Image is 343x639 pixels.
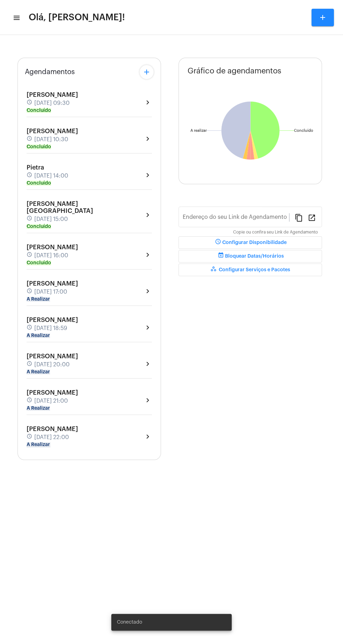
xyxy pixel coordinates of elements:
[27,92,78,98] span: [PERSON_NAME]
[34,361,70,368] span: [DATE] 20:00
[34,398,68,404] span: [DATE] 21:00
[29,12,125,23] span: Olá, [PERSON_NAME]!
[308,213,316,222] mat-icon: open_in_new
[34,100,70,106] span: [DATE] 09:30
[190,129,207,132] text: A realizar
[143,135,152,143] mat-icon: chevron_right
[27,369,50,374] mat-chip: A Realizar
[25,68,75,76] span: Agendamentos
[143,323,152,332] mat-icon: chevron_right
[34,173,68,179] span: [DATE] 14:00
[27,333,50,338] mat-chip: A Realizar
[27,361,33,368] mat-icon: schedule
[27,288,33,296] mat-icon: schedule
[143,360,152,368] mat-icon: chevron_right
[214,238,222,247] mat-icon: schedule
[143,287,152,295] mat-icon: chevron_right
[143,396,152,404] mat-icon: chevron_right
[27,426,78,432] span: [PERSON_NAME]
[13,14,20,22] mat-icon: sidenav icon
[117,619,142,626] span: Conectado
[27,433,33,441] mat-icon: schedule
[27,181,51,186] mat-chip: Concluído
[27,128,78,134] span: [PERSON_NAME]
[295,213,303,222] mat-icon: content_copy
[27,252,33,259] mat-icon: schedule
[143,171,152,179] mat-icon: chevron_right
[214,240,287,245] span: Configurar Disponibilidade
[27,260,51,265] mat-chip: Concluído
[27,224,51,229] mat-chip: Concluído
[34,136,68,143] span: [DATE] 10:30
[27,317,78,323] span: [PERSON_NAME]
[34,325,67,331] span: [DATE] 18:59
[178,236,322,249] button: Configurar Disponibilidade
[27,353,78,359] span: [PERSON_NAME]
[294,129,313,132] text: Concluído
[27,215,33,223] mat-icon: schedule
[34,289,67,295] span: [DATE] 17:00
[142,68,151,76] mat-icon: add
[178,264,322,276] button: Configurar Serviços e Pacotes
[143,251,152,259] mat-icon: chevron_right
[27,108,51,113] mat-chip: Concluído
[27,389,78,396] span: [PERSON_NAME]
[183,215,289,222] input: Link
[143,211,152,219] mat-icon: chevron_right
[27,324,33,332] mat-icon: schedule
[34,216,68,222] span: [DATE] 15:00
[27,201,93,214] span: [PERSON_NAME][GEOGRAPHIC_DATA]
[27,442,50,447] mat-chip: A Realizar
[318,13,327,22] mat-icon: add
[143,98,152,107] mat-icon: chevron_right
[188,67,281,75] span: Gráfico de agendamentos
[27,99,33,107] mat-icon: schedule
[27,172,33,180] mat-icon: schedule
[27,406,50,411] mat-chip: A Realizar
[217,254,284,259] span: Bloquear Datas/Horários
[34,434,69,440] span: [DATE] 22:00
[27,297,50,302] mat-chip: A Realizar
[210,266,219,274] mat-icon: workspaces_outlined
[27,144,51,149] mat-chip: Concluído
[178,250,322,263] button: Bloquear Datas/Horários
[27,164,44,171] span: Pietra
[143,432,152,441] mat-icon: chevron_right
[27,397,33,405] mat-icon: schedule
[27,244,78,250] span: [PERSON_NAME]
[27,280,78,287] span: [PERSON_NAME]
[217,252,225,260] mat-icon: event_busy
[210,267,290,272] span: Configurar Serviços e Pacotes
[34,252,68,259] span: [DATE] 16:00
[233,230,318,235] mat-hint: Copie ou confira seu Link de Agendamento
[27,136,33,143] mat-icon: schedule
